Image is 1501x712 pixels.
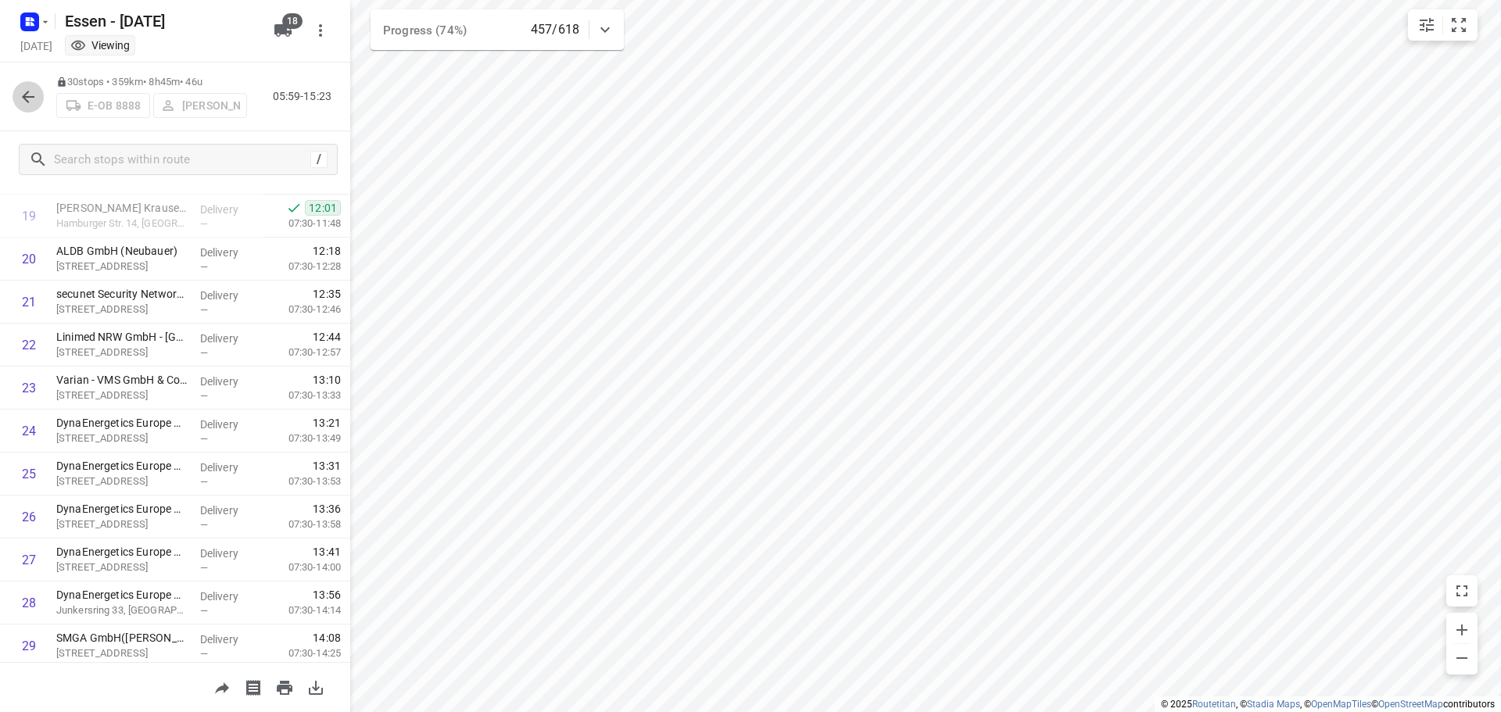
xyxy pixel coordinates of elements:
[310,151,328,168] div: /
[22,252,36,267] div: 20
[286,200,302,216] svg: Done
[263,474,341,489] p: 07:30-13:53
[371,9,624,50] div: Progress (74%)457/618
[1408,9,1478,41] div: small contained button group
[22,424,36,438] div: 24
[200,562,208,574] span: —
[282,13,303,29] span: 18
[56,345,188,360] p: [STREET_ADDRESS]
[22,467,36,481] div: 25
[200,261,208,273] span: —
[54,148,310,172] input: Search stops within route
[56,200,188,216] p: Doser Kempen Krause Ingenieure GmbH (Nicole Gallwoszus)
[200,245,258,260] p: Delivery
[263,560,341,575] p: 07:30-14:00
[313,630,341,646] span: 14:08
[200,288,258,303] p: Delivery
[56,544,188,560] p: DynaEnergetics Europe GmbH - Gebäude 673(Inga Schmitz)
[200,476,208,488] span: —
[263,603,341,618] p: 07:30-14:14
[206,679,238,694] span: Share route
[56,587,188,603] p: DynaEnergetics Europe GmbH - Junkersring 33(Michaele Grün)
[313,544,341,560] span: 13:41
[56,259,188,274] p: [STREET_ADDRESS]
[200,433,208,445] span: —
[200,390,208,402] span: —
[313,458,341,474] span: 13:31
[305,200,341,216] span: 12:01
[313,587,341,603] span: 13:56
[383,23,467,38] span: Progress (74%)
[200,503,258,518] p: Delivery
[22,295,36,309] div: 21
[1161,699,1495,710] li: © 2025 , © , © © contributors
[238,679,269,694] span: Print shipping labels
[267,15,299,46] button: 18
[263,259,341,274] p: 07:30-12:28
[56,630,188,646] p: SMGA GmbH(Lilia Gerbershagen)
[1411,9,1442,41] button: Map settings
[22,209,36,224] div: 19
[200,605,208,617] span: —
[56,372,188,388] p: Varian - VMS GmbH & Co. KG(Eßer Office GmbH)
[200,417,258,432] p: Delivery
[1443,9,1474,41] button: Fit zoom
[200,218,208,230] span: —
[1378,699,1443,710] a: OpenStreetMap
[200,589,258,604] p: Delivery
[56,388,188,403] p: Landgrafenstraße 106, Troisdorf
[22,510,36,524] div: 26
[305,15,336,46] button: More
[200,304,208,316] span: —
[22,553,36,567] div: 27
[56,216,188,231] p: Hamburger Str. 14, [GEOGRAPHIC_DATA]
[200,546,258,561] p: Delivery
[531,20,579,39] p: 457/618
[22,381,36,395] div: 23
[56,646,188,661] p: Belgische Allee 8, Troisdorf
[56,458,188,474] p: DynaEnergetics Europe GmbH - Gebäude 638(DynaEnergetics Europe GmbH)
[56,286,188,302] p: secunet Security Networks AG - Bonn(Guido Littich)
[200,202,258,217] p: Delivery
[22,639,36,653] div: 29
[263,388,341,403] p: 07:30-13:33
[313,415,341,431] span: 13:21
[1311,699,1371,710] a: OpenMapTiles
[200,460,258,475] p: Delivery
[70,38,130,53] div: You are currently in view mode. To make any changes, go to edit project.
[313,243,341,259] span: 12:18
[22,596,36,610] div: 28
[300,679,331,694] span: Download route
[200,631,258,647] p: Delivery
[22,338,36,352] div: 22
[200,519,208,531] span: —
[56,329,188,345] p: Linimed NRW GmbH - Bonn - 10901404(Margarete Braun)
[1247,699,1300,710] a: Stadia Maps
[56,501,188,517] p: DynaEnergetics Europe GmbH - Gebäude 640(Inga Schmitz)
[56,431,188,446] p: Kaiserstraße 3, Troisdorf
[313,372,341,388] span: 13:10
[56,603,188,618] p: Junkersring 33, Troisdorf
[56,302,188,317] p: [STREET_ADDRESS]
[56,243,188,259] p: ALDB GmbH (Neubauer)
[313,286,341,302] span: 12:35
[263,431,341,446] p: 07:30-13:49
[1192,699,1236,710] a: Routetitan
[263,345,341,360] p: 07:30-12:57
[56,517,188,532] p: Kaiserstraße 3, Troisdorf
[200,331,258,346] p: Delivery
[263,646,341,661] p: 07:30-14:25
[273,88,338,105] p: 05:59-15:23
[56,560,188,575] p: Kaiserstraße 3, Troisdorf
[200,347,208,359] span: —
[263,302,341,317] p: 07:30-12:46
[200,648,208,660] span: —
[56,415,188,431] p: DynaEnergetics Europe GmbH - Kantine(Michaele Grün)
[200,374,258,389] p: Delivery
[313,329,341,345] span: 12:44
[269,679,300,694] span: Print route
[313,501,341,517] span: 13:36
[56,474,188,489] p: Kaiserstraße 3, Troisdorf
[263,517,341,532] p: 07:30-13:58
[263,216,341,231] p: 07:30-11:48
